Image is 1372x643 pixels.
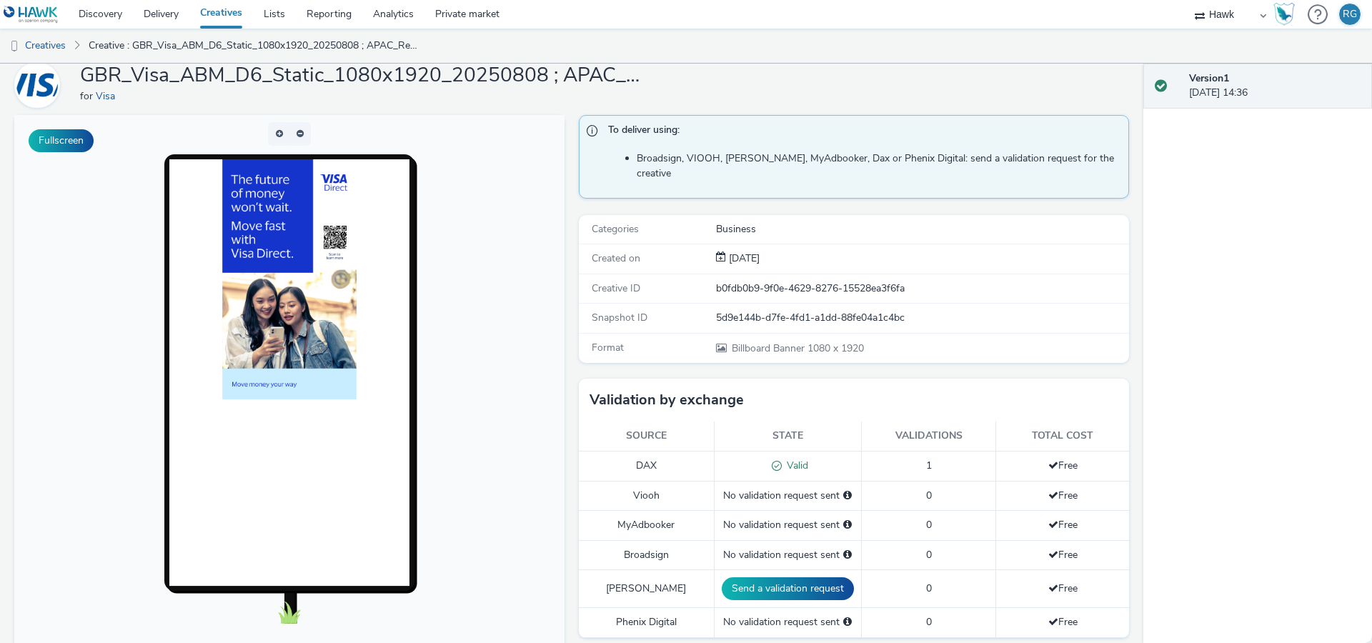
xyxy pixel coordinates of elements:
div: No validation request sent [722,548,854,562]
span: 0 [926,615,932,629]
div: Business [716,222,1128,236]
th: Total cost [996,422,1129,451]
td: DAX [579,451,714,481]
div: Please select a deal below and click on Send to send a validation request to Viooh. [843,489,852,503]
div: No validation request sent [722,615,854,629]
img: Visa [16,64,58,106]
td: Phenix Digital [579,608,714,637]
span: Free [1048,548,1078,562]
span: Creative ID [592,281,640,295]
span: To deliver using: [608,123,1114,141]
span: [DATE] [726,251,760,265]
span: Billboard Banner [732,342,807,355]
div: b0fdb0b9-9f0e-4629-8276-15528ea3f6fa [716,281,1128,296]
div: No validation request sent [722,489,854,503]
span: 1080 x 1920 [730,342,864,355]
img: dooh [7,39,21,54]
img: Hawk Academy [1273,3,1295,26]
img: Advertisement preview [208,44,342,284]
img: undefined Logo [4,6,59,24]
a: Visa [96,89,121,103]
div: [DATE] 14:36 [1189,71,1361,101]
span: Free [1048,582,1078,595]
span: Categories [592,222,639,236]
h3: Validation by exchange [590,389,744,411]
a: Hawk Academy [1273,3,1301,26]
th: Validations [861,422,996,451]
span: 0 [926,582,932,595]
td: MyAdbooker [579,511,714,540]
th: Source [579,422,714,451]
div: Please select a deal below and click on Send to send a validation request to Broadsign. [843,548,852,562]
a: Visa [14,78,66,91]
span: Created on [592,251,640,265]
div: RG [1343,4,1357,25]
span: Valid [782,459,808,472]
span: 1 [926,459,932,472]
div: No validation request sent [722,518,854,532]
span: Free [1048,489,1078,502]
span: Free [1048,459,1078,472]
td: Viooh [579,481,714,510]
div: Please select a deal below and click on Send to send a validation request to Phenix Digital. [843,615,852,629]
th: State [714,422,861,451]
div: 5d9e144b-d7fe-4fd1-a1dd-88fe04a1c4bc [716,311,1128,325]
div: Creation 08 August 2025, 14:36 [726,251,760,266]
td: [PERSON_NAME] [579,570,714,608]
span: 0 [926,489,932,502]
div: Please select a deal below and click on Send to send a validation request to MyAdbooker. [843,518,852,532]
span: 0 [926,548,932,562]
h1: GBR_Visa_ABM_D6_Static_1080x1920_20250808 ; APAC_RetailBank_QR [80,62,652,89]
span: for [80,89,96,103]
button: Fullscreen [29,129,94,152]
span: Free [1048,615,1078,629]
strong: Version 1 [1189,71,1229,85]
span: 0 [926,518,932,532]
span: Free [1048,518,1078,532]
a: Creative : GBR_Visa_ABM_D6_Static_1080x1920_20250808 ; APAC_RetailBank_QR [81,29,424,63]
li: Broadsign, VIOOH, [PERSON_NAME], MyAdbooker, Dax or Phenix Digital: send a validation request for... [637,151,1121,181]
button: Send a validation request [722,577,854,600]
td: Broadsign [579,540,714,569]
span: Snapshot ID [592,311,647,324]
span: Format [592,341,624,354]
